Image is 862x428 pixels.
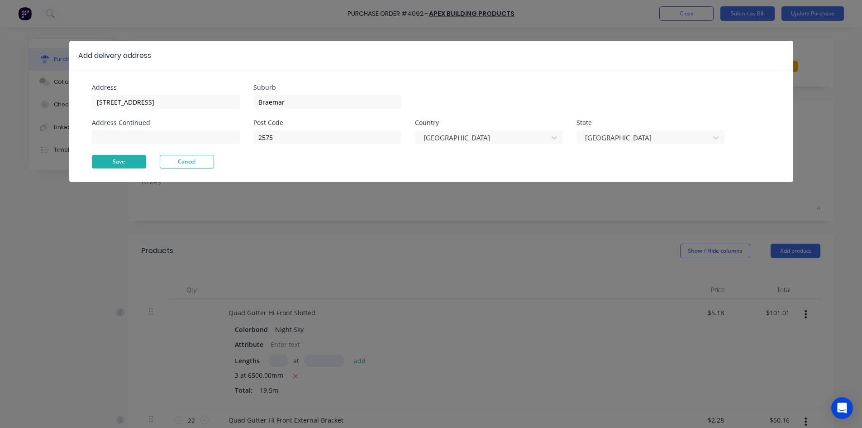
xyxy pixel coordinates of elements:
div: Country [415,120,563,126]
div: Address Continued [92,120,240,126]
div: Suburb [253,84,401,91]
div: Address [92,84,240,91]
div: Post Code [253,120,401,126]
div: State [576,120,724,126]
div: Add delivery address [78,50,151,61]
button: Save [92,155,146,168]
button: Cancel [160,155,214,168]
div: Open Intercom Messenger [831,397,853,419]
